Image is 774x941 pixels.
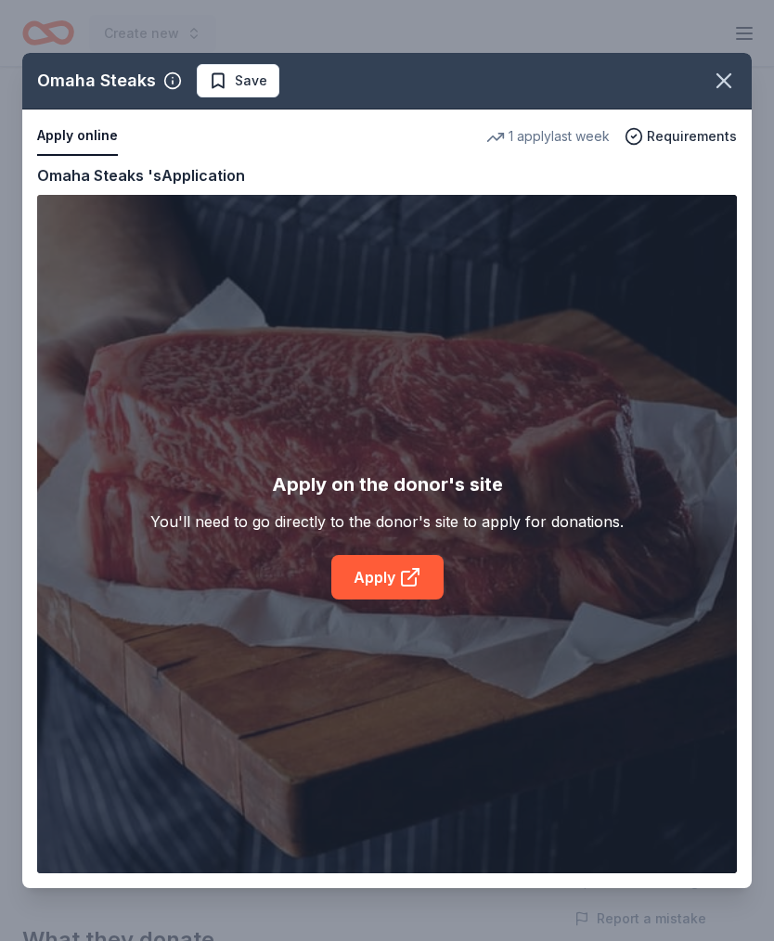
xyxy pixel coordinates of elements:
a: Apply [331,555,444,599]
div: Omaha Steaks 's Application [37,163,245,187]
div: 1 apply last week [486,125,610,148]
span: Requirements [647,125,737,148]
button: Requirements [625,125,737,148]
div: You'll need to go directly to the donor's site to apply for donations. [150,510,624,533]
div: Apply on the donor's site [272,470,503,499]
button: Apply online [37,117,118,156]
span: Save [235,70,267,92]
button: Save [197,64,279,97]
div: Omaha Steaks [37,66,156,96]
